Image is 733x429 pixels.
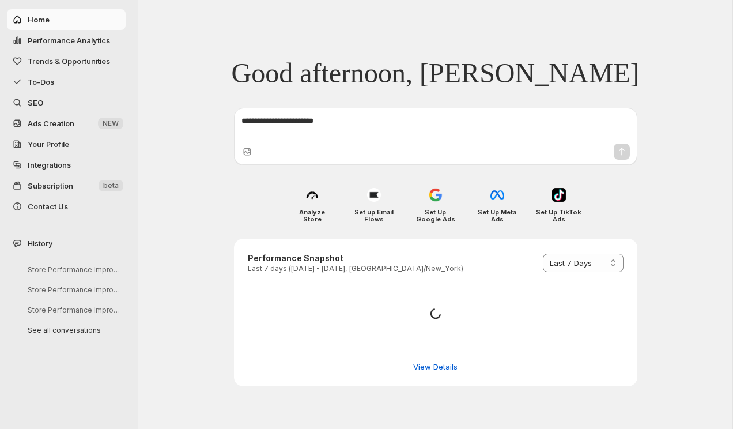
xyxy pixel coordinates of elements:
a: Integrations [7,155,126,175]
img: Set Up TikTok Ads icon [552,188,566,202]
span: Trends & Opportunities [28,57,110,66]
span: Contact Us [28,202,68,211]
span: Performance Analytics [28,36,110,45]
button: Upload image [241,146,253,157]
span: Home [28,15,50,24]
span: View Details [413,361,458,372]
button: Store Performance Improvement Analysis [18,301,128,319]
a: Your Profile [7,134,126,155]
button: View detailed performance [406,357,464,376]
h3: Performance Snapshot [248,253,463,264]
h4: Set up Email Flows [351,209,396,223]
p: Last 7 days ([DATE] - [DATE], [GEOGRAPHIC_DATA]/New_York) [248,264,463,273]
span: Subscription [28,181,73,190]
button: Subscription [7,175,126,196]
button: Contact Us [7,196,126,217]
button: Home [7,9,126,30]
button: See all conversations [18,321,128,339]
button: Store Performance Improvement Analysis Steps [18,281,128,299]
h4: Set Up Google Ads [413,209,458,223]
img: Set up Email Flows icon [367,188,381,202]
h4: Set Up Meta Ads [474,209,520,223]
span: To-Dos [28,77,54,86]
button: Store Performance Improvement Analysis Steps [18,261,128,279]
button: Ads Creation [7,113,126,134]
img: Set Up Meta Ads icon [490,188,504,202]
span: SEO [28,98,43,107]
h4: Set Up TikTok Ads [536,209,581,223]
span: Integrations [28,160,71,170]
button: Performance Analytics [7,30,126,51]
span: History [28,238,52,249]
button: To-Dos [7,71,126,92]
span: Ads Creation [28,119,74,128]
span: Good afternoon, [PERSON_NAME] [232,57,640,90]
button: Trends & Opportunities [7,51,126,71]
h4: Analyze Store [289,209,335,223]
span: beta [103,181,119,190]
img: Analyze Store icon [305,188,319,202]
span: NEW [103,119,119,128]
a: SEO [7,92,126,113]
span: Your Profile [28,140,69,149]
img: Set Up Google Ads icon [429,188,443,202]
